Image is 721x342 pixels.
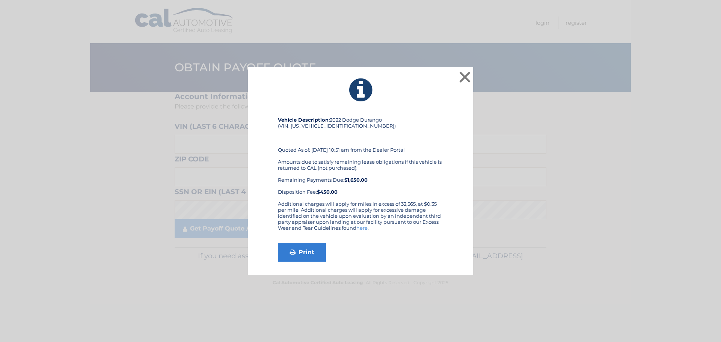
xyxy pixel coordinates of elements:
button: × [457,69,472,84]
strong: Vehicle Description: [278,117,330,123]
div: 2022 Dodge Durango (VIN: [US_VEHICLE_IDENTIFICATION_NUMBER]) Quoted As of: [DATE] 10:51 am from t... [278,117,443,201]
a: Print [278,243,326,262]
a: here [356,225,368,231]
b: $1,650.00 [344,177,368,183]
div: Amounts due to satisfy remaining lease obligations if this vehicle is returned to CAL (not purcha... [278,159,443,195]
div: Additional charges will apply for miles in excess of 32,565, at $0.35 per mile. Additional charge... [278,201,443,237]
strong: $450.00 [317,189,338,195]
